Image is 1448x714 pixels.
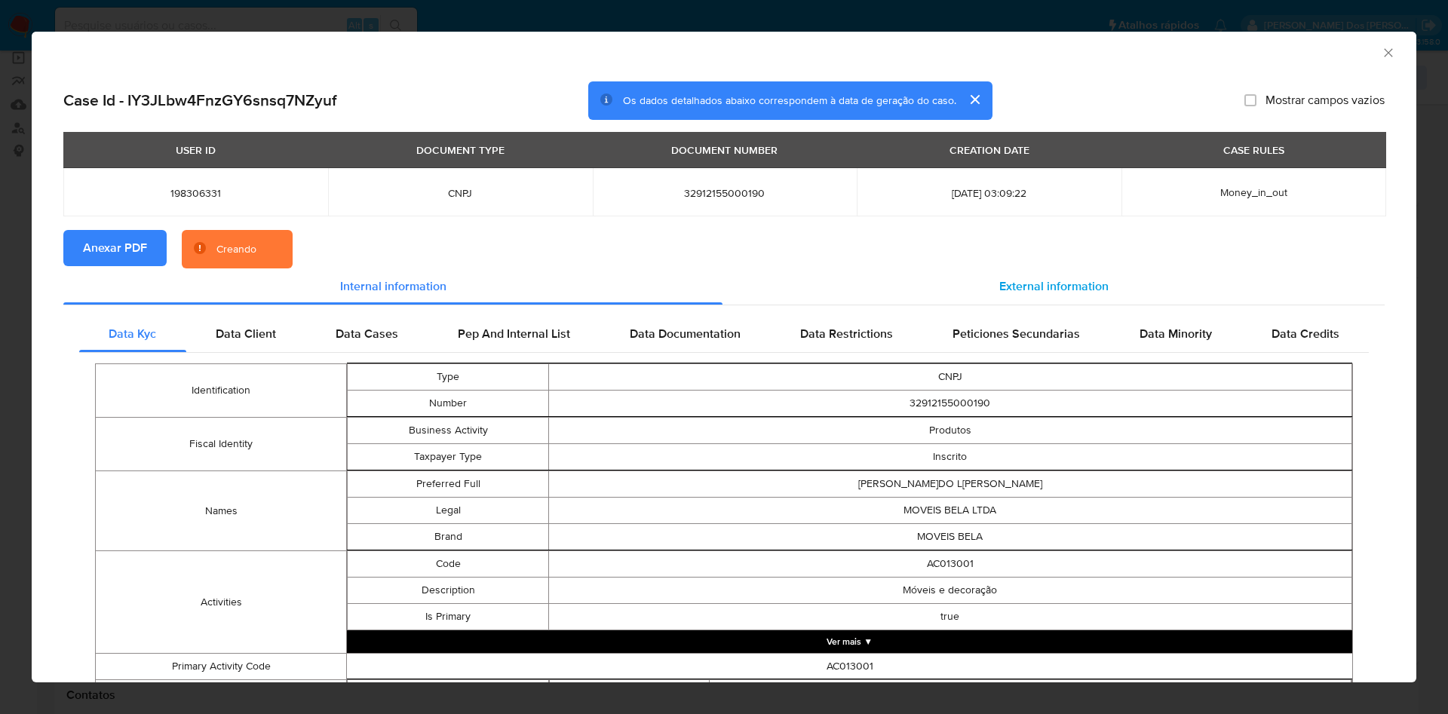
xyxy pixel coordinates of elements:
span: Pep And Internal List [458,325,570,342]
span: [DATE] 03:09:22 [875,186,1103,200]
td: 32912155000190 [548,391,1351,417]
td: Preferred Full [348,471,548,498]
div: DOCUMENT TYPE [407,137,514,163]
td: MOVEIS BELA [548,524,1351,550]
span: Data Minority [1140,325,1212,342]
div: Detailed info [63,268,1385,305]
span: 32912155000190 [611,186,839,200]
div: CASE RULES [1214,137,1293,163]
span: Data Cases [336,325,398,342]
div: closure-recommendation-modal [32,32,1416,682]
td: Produtos [548,418,1351,444]
div: Detailed internal info [79,316,1369,352]
button: Fechar a janela [1381,45,1394,59]
td: Number [348,391,548,417]
span: Data Client [216,325,276,342]
span: Data Kyc [109,325,156,342]
span: Peticiones Secundarias [953,325,1080,342]
td: Business Activity [348,418,548,444]
td: Taxpayer Type [348,444,548,470]
button: Expand array [347,630,1352,653]
td: Brand [348,524,548,550]
span: 198306331 [81,186,310,200]
td: MOVEIS BELA LTDA [548,498,1351,524]
div: Creando [216,242,256,257]
td: Activities [96,551,347,654]
button: cerrar [956,81,992,118]
span: Money_in_out [1220,185,1287,200]
td: [PERSON_NAME]DO L[PERSON_NAME] [548,471,1351,498]
td: Code [348,551,548,578]
td: Inscrito [548,444,1351,470]
td: Is Primary [348,604,548,630]
div: USER ID [167,137,225,163]
span: Data Documentation [630,325,741,342]
button: Anexar PDF [63,230,167,266]
span: Anexar PDF [83,231,147,265]
td: Legal [348,498,548,524]
span: Data Restrictions [800,325,893,342]
div: DOCUMENT NUMBER [662,137,787,163]
span: External information [999,277,1109,295]
td: Primary Activity Code [96,654,347,680]
td: CNPJ [548,364,1351,391]
td: Fiscal Identity [96,418,347,471]
div: CREATION DATE [940,137,1038,163]
span: Data Credits [1272,325,1339,342]
span: Internal information [340,277,446,295]
td: Names [96,471,347,551]
td: person [710,680,1351,706]
td: AC013001 [548,551,1351,578]
td: Entity Type [549,680,710,706]
h2: Case Id - IY3JLbw4FnzGY6snsq7NZyuf [63,90,336,110]
td: AC013001 [347,654,1353,680]
td: Identification [96,364,347,418]
td: Móveis e decoração [548,578,1351,604]
td: Type [348,364,548,391]
input: Mostrar campos vazios [1244,94,1256,106]
td: true [548,604,1351,630]
span: Os dados detalhados abaixo correspondem à data de geração do caso. [623,93,956,108]
td: Description [348,578,548,604]
span: Mostrar campos vazios [1265,93,1385,108]
span: CNPJ [346,186,575,200]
